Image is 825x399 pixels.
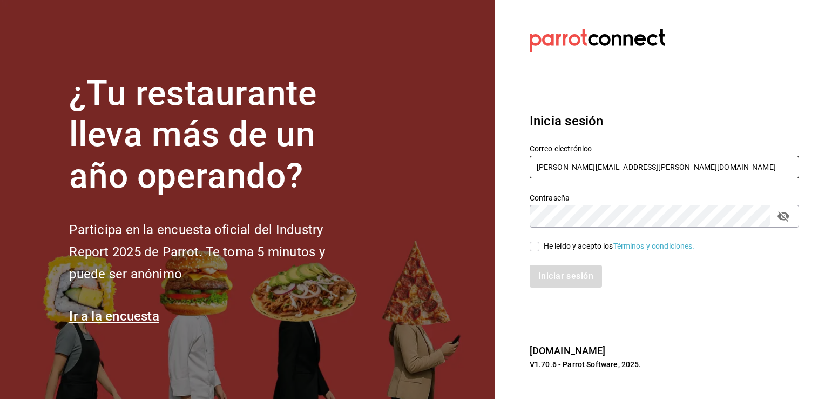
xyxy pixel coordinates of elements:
[774,207,793,225] button: passwordField
[530,111,799,131] h3: Inicia sesión
[544,241,695,252] div: He leído y acepto los
[613,242,695,250] a: Términos y condiciones.
[530,359,799,370] p: V1.70.6 - Parrot Software, 2025.
[69,73,361,197] h1: ¿Tu restaurante lleva más de un año operando?
[530,194,799,201] label: Contraseña
[69,219,361,285] h2: Participa en la encuesta oficial del Industry Report 2025 de Parrot. Te toma 5 minutos y puede se...
[69,309,159,324] a: Ir a la encuesta
[530,345,606,356] a: [DOMAIN_NAME]
[530,144,799,152] label: Correo electrónico
[530,156,799,178] input: Ingresa tu correo electrónico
